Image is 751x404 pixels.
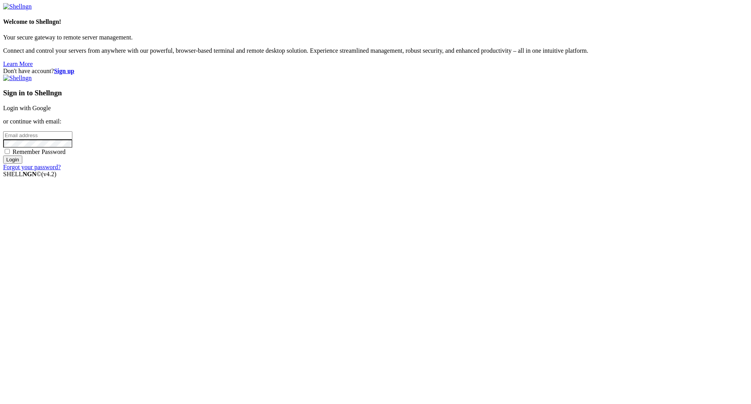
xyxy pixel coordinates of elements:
span: Remember Password [13,148,66,155]
img: Shellngn [3,75,32,82]
a: Learn More [3,61,33,67]
h3: Sign in to Shellngn [3,89,748,97]
input: Login [3,156,22,164]
input: Email address [3,131,72,139]
b: NGN [23,171,37,177]
p: Connect and control your servers from anywhere with our powerful, browser-based terminal and remo... [3,47,748,54]
input: Remember Password [5,149,10,154]
p: or continue with email: [3,118,748,125]
a: Sign up [54,68,74,74]
span: SHELL © [3,171,56,177]
p: Your secure gateway to remote server management. [3,34,748,41]
span: 4.2.0 [41,171,57,177]
img: Shellngn [3,3,32,10]
a: Forgot your password? [3,164,61,170]
div: Don't have account? [3,68,748,75]
a: Login with Google [3,105,51,111]
h4: Welcome to Shellngn! [3,18,748,25]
